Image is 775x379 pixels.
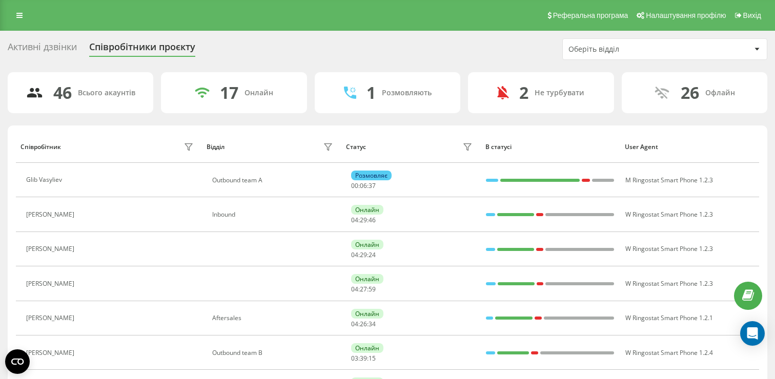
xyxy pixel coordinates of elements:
div: Статус [346,143,366,151]
span: 59 [369,285,376,293]
div: 46 [53,83,72,102]
span: 15 [369,354,376,363]
div: : : [351,251,376,259]
span: W Ringostat Smart Phone 1.2.4 [625,348,713,357]
span: Вихід [743,11,761,19]
span: 03 [351,354,358,363]
div: Розмовляють [382,89,432,97]
div: : : [351,321,376,328]
span: 04 [351,285,358,293]
div: Онлайн [351,343,383,353]
div: Outbound team A [212,177,336,184]
div: Glib Vasyliev [26,176,65,183]
span: W Ringostat Smart Phone 1.2.1 [625,313,713,322]
div: Онлайн [351,274,383,284]
span: W Ringostat Smart Phone 1.2.3 [625,279,713,288]
span: 04 [351,250,358,259]
div: [PERSON_NAME] [26,245,77,252]
span: W Ringostat Smart Phone 1.2.3 [625,244,713,253]
span: 00 [351,181,358,190]
div: [PERSON_NAME] [26,314,77,322]
div: : : [351,286,376,293]
span: 34 [369,320,376,328]
span: 46 [369,216,376,224]
div: [PERSON_NAME] [26,349,77,356]
span: 27 [360,285,367,293]
div: Співробітники проєкту [89,41,195,57]
button: Open CMP widget [5,349,30,374]
div: 2 [519,83,528,102]
span: Реферальна програма [553,11,628,19]
span: 37 [369,181,376,190]
div: [PERSON_NAME] [26,280,77,287]
span: 29 [360,250,367,259]
div: Outbound team B [212,349,336,356]
span: 06 [360,181,367,190]
div: Відділ [207,143,225,151]
div: : : [351,355,376,362]
div: Inbound [212,211,336,218]
div: 1 [366,83,376,102]
div: Онлайн [351,240,383,249]
div: Всього акаунтів [78,89,135,97]
div: Активні дзвінки [8,41,77,57]
span: 39 [360,354,367,363]
span: 29 [360,216,367,224]
div: : : [351,217,376,224]
div: Офлайн [705,89,735,97]
span: 04 [351,216,358,224]
div: Онлайн [351,205,383,215]
div: Aftersales [212,314,336,322]
div: В статусі [485,143,615,151]
span: M Ringostat Smart Phone 1.2.3 [625,176,713,184]
div: [PERSON_NAME] [26,211,77,218]
div: Онлайн [244,89,273,97]
div: User Agent [625,143,754,151]
div: Онлайн [351,309,383,319]
div: Оберіть відділ [568,45,691,54]
span: 26 [360,320,367,328]
div: Не турбувати [535,89,584,97]
span: 24 [369,250,376,259]
div: Розмовляє [351,171,392,180]
div: : : [351,182,376,189]
div: 26 [681,83,699,102]
span: Налаштування профілю [646,11,726,19]
div: Співробітник [21,143,61,151]
span: 04 [351,320,358,328]
span: W Ringostat Smart Phone 1.2.3 [625,210,713,219]
div: 17 [220,83,238,102]
div: Open Intercom Messenger [740,321,765,346]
